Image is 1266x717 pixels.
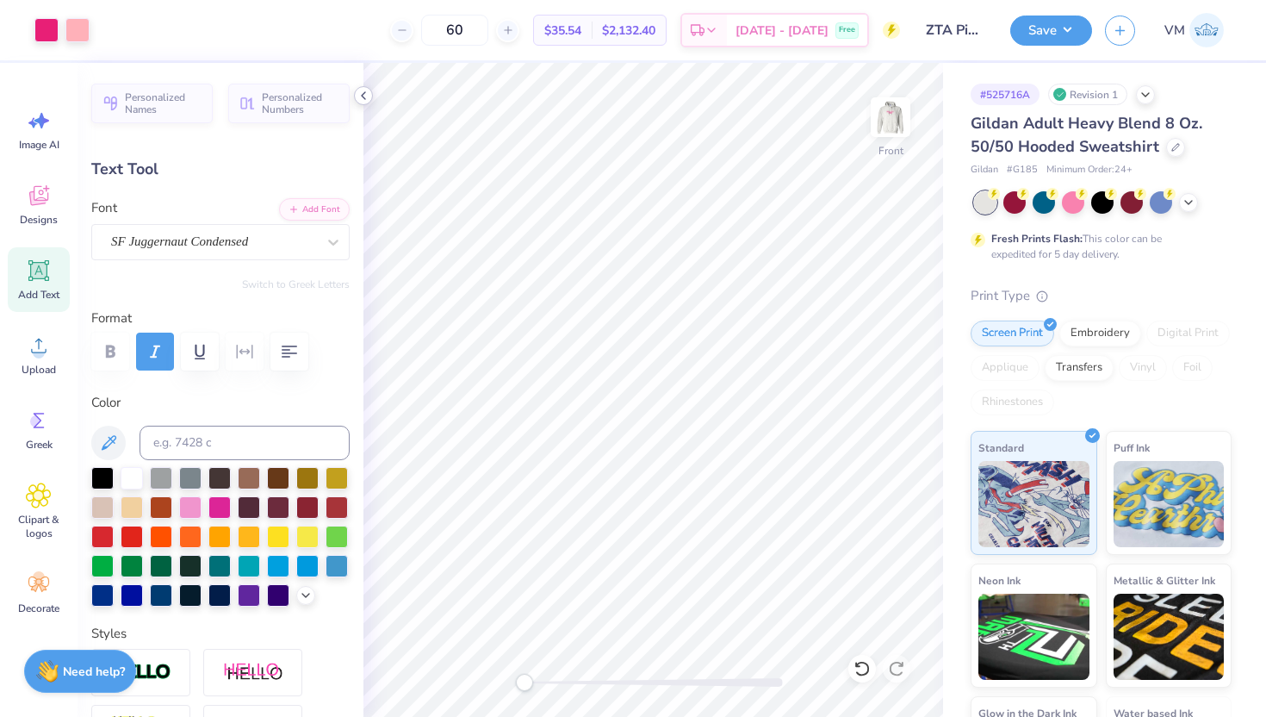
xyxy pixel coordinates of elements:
[1059,321,1141,346] div: Embroidery
[1157,13,1232,47] a: VM
[1146,321,1230,346] div: Digital Print
[978,594,1089,680] img: Neon Ink
[735,22,828,40] span: [DATE] - [DATE]
[1189,13,1224,47] img: Victoria Major
[279,198,350,221] button: Add Font
[1045,355,1114,381] div: Transfers
[421,15,488,46] input: – –
[978,461,1089,547] img: Standard
[971,390,1054,415] div: Rhinestones
[991,231,1203,262] div: This color can be expedited for 5 day delivery.
[26,438,53,452] span: Greek
[19,138,59,152] span: Image AI
[223,662,283,683] img: Shadow
[228,84,350,123] button: Personalized Numbers
[971,84,1039,105] div: # 525716A
[544,22,581,40] span: $35.54
[978,571,1021,589] span: Neon Ink
[971,113,1202,157] span: Gildan Adult Heavy Blend 8 Oz. 50/50 Hooded Sweatshirt
[978,439,1024,457] span: Standard
[1164,21,1185,41] span: VM
[971,286,1232,306] div: Print Type
[242,277,350,291] button: Switch to Greek Letters
[91,158,350,181] div: Text Tool
[1007,163,1038,178] span: # G185
[140,426,350,460] input: e.g. 7428 c
[971,355,1039,381] div: Applique
[1172,355,1213,381] div: Foil
[1114,594,1225,680] img: Metallic & Glitter Ink
[262,91,339,115] span: Personalized Numbers
[1114,571,1215,589] span: Metallic & Glitter Ink
[10,513,67,540] span: Clipart & logos
[63,664,125,680] strong: Need help?
[125,91,202,115] span: Personalized Names
[1010,16,1092,46] button: Save
[516,674,533,691] div: Accessibility label
[873,100,908,134] img: Front
[91,309,350,328] label: Format
[991,232,1083,246] strong: Fresh Prints Flash:
[839,24,855,36] span: Free
[1048,84,1127,105] div: Revision 1
[111,663,171,683] img: Stroke
[1119,355,1167,381] div: Vinyl
[1114,461,1225,547] img: Puff Ink
[1114,439,1150,457] span: Puff Ink
[971,163,998,178] span: Gildan
[913,13,997,47] input: Untitled Design
[91,624,127,644] label: Styles
[878,143,903,159] div: Front
[1046,163,1133,178] span: Minimum Order: 24 +
[91,84,213,123] button: Personalized Names
[971,321,1054,346] div: Screen Print
[18,602,59,615] span: Decorate
[91,198,117,218] label: Font
[22,363,56,377] span: Upload
[602,22,655,40] span: $2,132.40
[20,213,58,227] span: Designs
[18,288,59,302] span: Add Text
[91,393,350,413] label: Color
